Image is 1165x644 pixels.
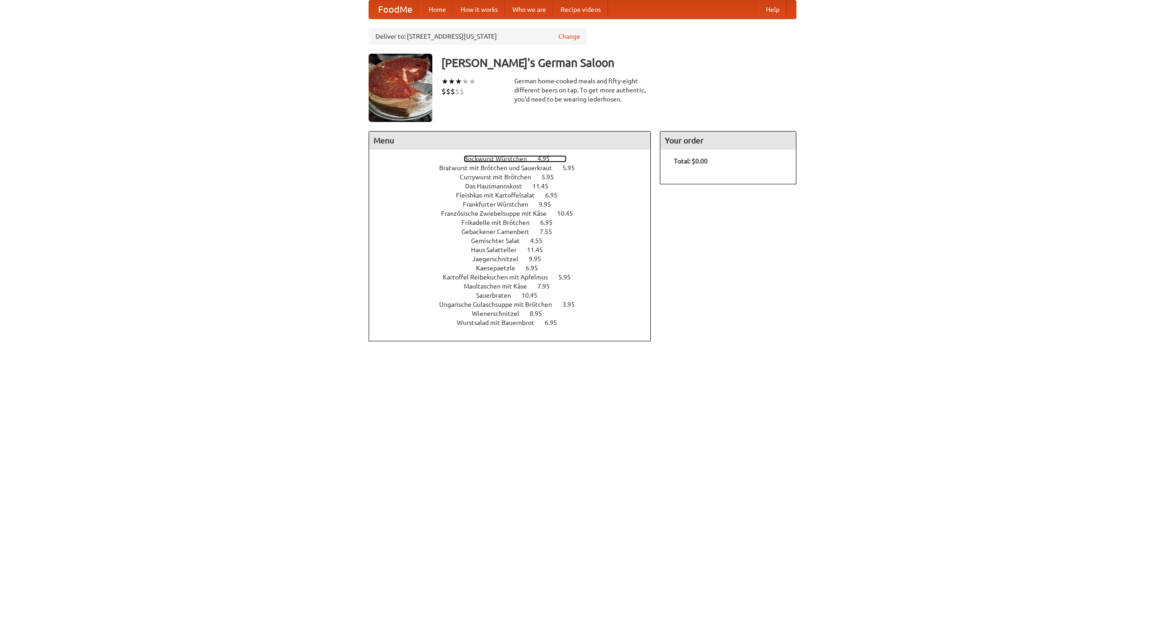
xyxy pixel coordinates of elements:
[464,155,567,162] a: Bockwurst Würstchen 4.95
[476,264,524,272] span: Kaesepaetzle
[526,264,547,272] span: 6.95
[542,173,563,181] span: 5.95
[471,246,560,254] a: Haus Salatteller 11.45
[545,192,567,199] span: 6.95
[460,173,571,181] a: Currywurst mit Brötchen 5.95
[471,237,529,244] span: Gemischter Salat
[441,210,590,217] a: Französische Zwiebelsuppe mit Käse 10.45
[540,219,562,226] span: 6.95
[476,264,555,272] a: Kaesepaetzle 6.95
[456,192,544,199] span: Fleishkas mit Kartoffelsalat
[441,210,556,217] span: Französische Zwiebelsuppe mit Käse
[455,76,462,86] li: ★
[439,301,592,308] a: Ungarische Gulaschsuppe mit Brötchen 3.95
[553,0,608,19] a: Recipe videos
[369,54,432,122] img: angular.jpg
[464,283,567,290] a: Maultaschen mit Käse 7.95
[472,310,559,317] a: Wienerschnitzel 8.95
[469,76,476,86] li: ★
[674,157,708,165] b: Total: $0.00
[443,274,557,281] span: Kartoffel Reibekuchen mit Apfelmus
[460,173,540,181] span: Currywurst mit Brötchen
[461,228,538,235] span: Gebackener Camenbert
[441,54,796,72] h3: [PERSON_NAME]'s German Saloon
[558,32,580,41] a: Change
[476,292,554,299] a: Sauerbraten 10.45
[457,319,574,326] a: Wurstsalad mit Bauernbrot 6.95
[759,0,787,19] a: Help
[421,0,453,19] a: Home
[446,86,451,96] li: $
[455,86,460,96] li: $
[471,237,559,244] a: Gemischter Salat 4.55
[540,228,561,235] span: 7.55
[522,292,547,299] span: 10.45
[471,246,526,254] span: Haus Salatteller
[472,255,527,263] span: Jaegerschnitzel
[439,301,561,308] span: Ungarische Gulaschsuppe mit Brötchen
[530,310,551,317] span: 8.95
[464,283,536,290] span: Maultaschen mit Käse
[660,132,796,150] h4: Your order
[369,132,650,150] h4: Menu
[460,86,464,96] li: $
[463,201,537,208] span: Frankfurter Würstchen
[462,76,469,86] li: ★
[369,0,421,19] a: FoodMe
[465,183,531,190] span: Das Hausmannskost
[537,283,559,290] span: 7.95
[451,86,455,96] li: $
[514,76,651,104] div: German home-cooked meals and fifty-eight different beers on tap. To get more authentic, you'd nee...
[537,155,559,162] span: 4.95
[461,219,569,226] a: Frikadelle mit Brötchen 6.95
[527,246,552,254] span: 11.45
[529,255,550,263] span: 9.95
[472,255,558,263] a: Jaegerschnitzel 9.95
[463,201,568,208] a: Frankfurter Würstchen 9.95
[448,76,455,86] li: ★
[505,0,553,19] a: Who we are
[545,319,566,326] span: 6.95
[443,274,588,281] a: Kartoffel Reibekuchen mit Apfelmus 5.95
[562,164,584,172] span: 5.95
[461,228,569,235] a: Gebackener Camenbert 7.55
[439,164,561,172] span: Bratwurst mit Brötchen und Sauerkraut
[464,155,536,162] span: Bockwurst Würstchen
[465,183,565,190] a: Das Hausmannskost 11.45
[456,192,574,199] a: Fleishkas mit Kartoffelsalat 6.95
[562,301,584,308] span: 3.95
[453,0,505,19] a: How it works
[369,28,587,45] div: Deliver to: [STREET_ADDRESS][US_STATE]
[472,310,528,317] span: Wienerschnitzel
[441,76,448,86] li: ★
[539,201,560,208] span: 9.95
[457,319,543,326] span: Wurstsalad mit Bauernbrot
[558,274,580,281] span: 5.95
[476,292,520,299] span: Sauerbraten
[530,237,552,244] span: 4.55
[461,219,539,226] span: Frikadelle mit Brötchen
[557,210,582,217] span: 10.45
[439,164,592,172] a: Bratwurst mit Brötchen und Sauerkraut 5.95
[532,183,557,190] span: 11.45
[441,86,446,96] li: $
